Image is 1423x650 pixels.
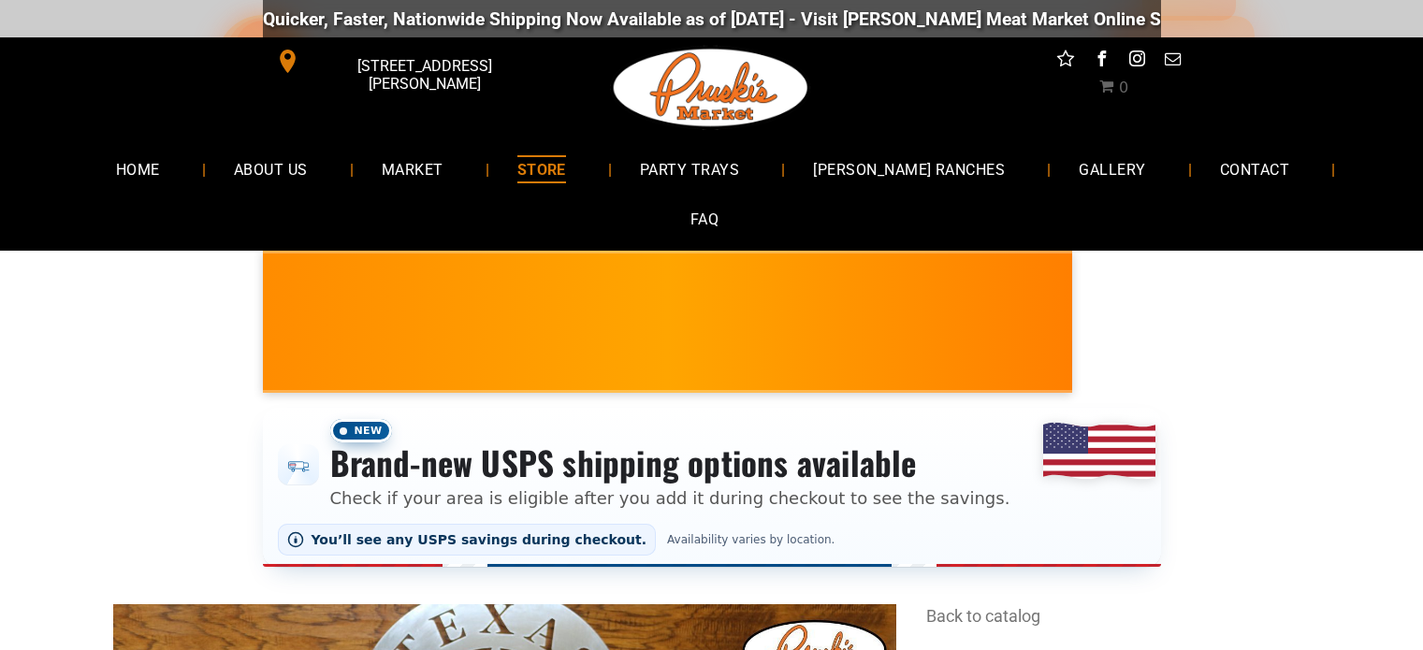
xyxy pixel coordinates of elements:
[663,533,838,546] span: Availability varies by location.
[312,532,647,547] span: You’ll see any USPS savings during checkout.
[206,144,336,194] a: ABOUT US
[1160,47,1184,76] a: email
[1125,47,1149,76] a: instagram
[489,144,594,194] a: STORE
[263,47,549,76] a: [STREET_ADDRESS][PERSON_NAME]
[1089,47,1113,76] a: facebook
[662,195,747,244] a: FAQ
[330,485,1010,511] p: Check if your area is eligible after you add it during checkout to see the savings.
[263,408,1161,567] div: Shipping options announcement
[263,8,1396,30] div: Quicker, Faster, Nationwide Shipping Now Available as of [DATE] - Visit [PERSON_NAME] Meat Market...
[1051,144,1173,194] a: GALLERY
[303,48,545,102] span: [STREET_ADDRESS][PERSON_NAME]
[610,37,812,138] img: Pruski-s+Market+HQ+Logo2-1920w.png
[354,144,472,194] a: MARKET
[330,419,392,442] span: New
[88,144,188,194] a: HOME
[785,144,1033,194] a: [PERSON_NAME] RANCHES
[612,144,767,194] a: PARTY TRAYS
[1119,79,1128,96] span: 0
[1053,47,1078,76] a: Social network
[926,604,1311,646] div: Breadcrumbs
[330,442,1010,484] h3: Brand-new USPS shipping options available
[926,606,1040,626] a: Back to catalog
[1192,144,1317,194] a: CONTACT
